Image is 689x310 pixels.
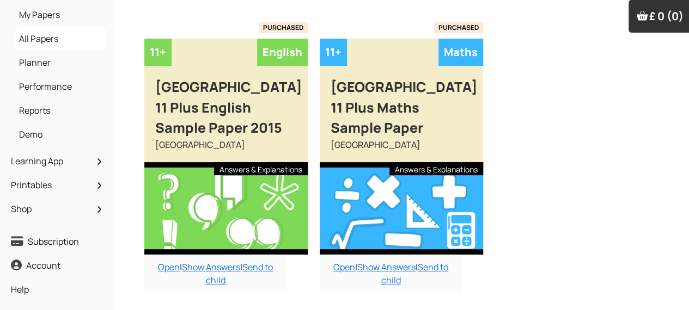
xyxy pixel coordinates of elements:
[16,77,104,96] a: Performance
[320,255,462,293] div: | |
[438,39,483,66] div: Maths
[16,29,104,48] a: All Papers
[381,261,449,286] a: Send to child
[649,9,684,23] span: £ 0 (0)
[320,138,483,162] div: [GEOGRAPHIC_DATA]
[144,66,308,138] div: [GEOGRAPHIC_DATA] 11 Plus English Sample Paper 2015
[182,261,240,273] a: Show Answers
[257,39,308,66] div: English
[144,255,287,293] div: | |
[8,232,107,251] a: Subscription
[389,162,483,175] div: Answers & Explanations
[144,138,308,162] div: [GEOGRAPHIC_DATA]
[8,280,107,299] a: Help
[144,39,172,66] div: 11+
[16,125,104,144] a: Demo
[320,66,483,138] div: [GEOGRAPHIC_DATA] 11 Plus Maths Sample Paper
[637,10,648,21] img: Your items in the shopping basket
[8,176,107,194] a: Printables
[357,261,416,273] a: Show Answers
[158,261,180,273] a: Open
[16,5,104,24] a: My Papers
[320,39,347,66] div: 11+
[214,162,308,175] div: Answers & Explanations
[8,256,107,275] a: Account
[16,101,104,120] a: Reports
[206,261,273,286] a: Send to child
[8,200,107,218] a: Shop
[8,152,107,170] a: Learning App
[333,261,355,273] a: Open
[259,22,308,33] span: PURCHASED
[434,22,483,33] span: PURCHASED
[16,53,104,72] a: Planner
